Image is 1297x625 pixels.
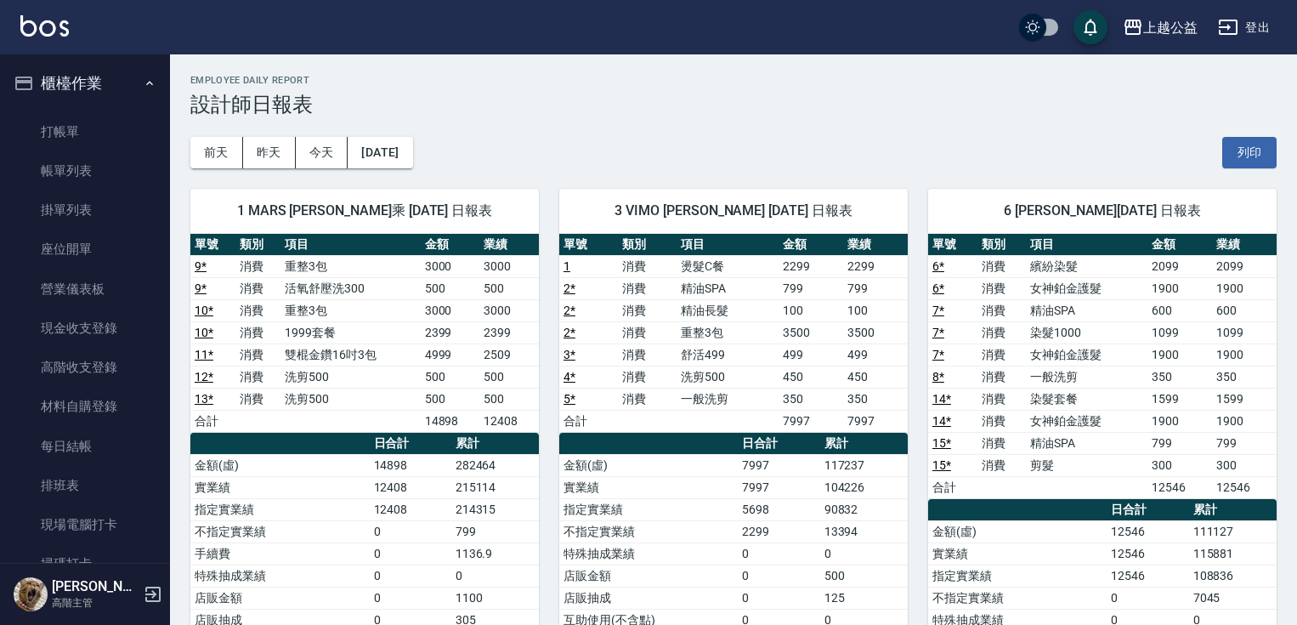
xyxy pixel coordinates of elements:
td: 洗剪500 [280,388,421,410]
td: 一般洗剪 [1026,366,1147,388]
td: 不指定實業績 [190,520,370,543]
a: 營業儀表板 [7,270,163,309]
td: 金額(虛) [190,454,370,476]
td: 12546 [1212,476,1277,498]
td: 2299 [843,255,908,277]
td: 金額(虛) [928,520,1107,543]
td: 舒活499 [677,344,779,366]
td: 店販金額 [559,565,739,587]
a: 掛單列表 [7,190,163,230]
a: 高階收支登錄 [7,348,163,387]
button: 列印 [1222,137,1277,168]
td: 消費 [235,321,280,344]
td: 14898 [370,454,451,476]
td: 3500 [843,321,908,344]
span: 3 VIMO [PERSON_NAME] [DATE] 日報表 [580,202,887,219]
h5: [PERSON_NAME] [52,578,139,595]
td: 2399 [421,321,480,344]
th: 項目 [677,234,779,256]
td: 指定實業績 [928,565,1107,587]
td: 350 [1147,366,1212,388]
td: 450 [843,366,908,388]
th: 單號 [190,234,235,256]
td: 7997 [738,454,819,476]
td: 消費 [977,366,1027,388]
a: 打帳單 [7,112,163,151]
td: 600 [1147,299,1212,321]
td: 4999 [421,344,480,366]
td: 108836 [1189,565,1277,587]
td: 消費 [977,299,1027,321]
td: 0 [370,587,451,609]
a: 掃碼打卡 [7,544,163,583]
td: 繽紛染髮 [1026,255,1147,277]
td: 1900 [1147,344,1212,366]
td: 499 [843,344,908,366]
td: 消費 [235,388,280,410]
th: 業績 [479,234,539,256]
td: 115881 [1189,543,1277,565]
img: Logo [20,15,69,37]
th: 項目 [1026,234,1147,256]
th: 日合計 [1107,499,1188,521]
td: 500 [479,388,539,410]
td: 350 [1212,366,1277,388]
th: 金額 [779,234,843,256]
td: 0 [370,565,451,587]
td: 12408 [479,410,539,432]
td: 消費 [618,366,677,388]
td: 消費 [618,299,677,321]
td: 實業績 [928,543,1107,565]
td: 104226 [820,476,908,498]
a: 現場電腦打卡 [7,505,163,544]
td: 不指定實業績 [559,520,739,543]
td: 3000 [421,255,480,277]
td: 洗剪500 [280,366,421,388]
td: 消費 [977,388,1027,410]
td: 600 [1212,299,1277,321]
td: 消費 [977,277,1027,299]
td: 洗剪500 [677,366,779,388]
th: 金額 [1147,234,1212,256]
td: 指定實業績 [190,498,370,520]
th: 類別 [977,234,1027,256]
td: 指定實業績 [559,498,739,520]
td: 300 [1212,454,1277,476]
td: 染髮套餐 [1026,388,1147,410]
td: 500 [820,565,908,587]
td: 精油SPA [1026,432,1147,454]
td: 12408 [370,498,451,520]
td: 12546 [1147,476,1212,498]
button: [DATE] [348,137,412,168]
span: 6 [PERSON_NAME][DATE] 日報表 [949,202,1256,219]
td: 1900 [1212,277,1277,299]
td: 2299 [779,255,843,277]
td: 特殊抽成業績 [559,543,739,565]
td: 7997 [779,410,843,432]
td: 消費 [977,344,1027,366]
td: 2509 [479,344,539,366]
td: 精油SPA [1026,299,1147,321]
td: 重整3包 [677,321,779,344]
td: 0 [738,565,819,587]
button: 今天 [296,137,348,168]
a: 1 [564,259,570,273]
td: 1900 [1212,410,1277,432]
td: 1900 [1147,410,1212,432]
td: 12408 [370,476,451,498]
td: 消費 [977,454,1027,476]
td: 799 [1147,432,1212,454]
td: 消費 [618,255,677,277]
td: 消費 [618,277,677,299]
th: 項目 [280,234,421,256]
td: 1099 [1147,321,1212,344]
th: 日合計 [370,433,451,455]
th: 類別 [618,234,677,256]
p: 高階主管 [52,595,139,611]
td: 合計 [928,476,977,498]
td: 2299 [738,520,819,543]
td: 消費 [235,299,280,321]
th: 類別 [235,234,280,256]
td: 0 [451,565,539,587]
table: a dense table [559,234,908,433]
